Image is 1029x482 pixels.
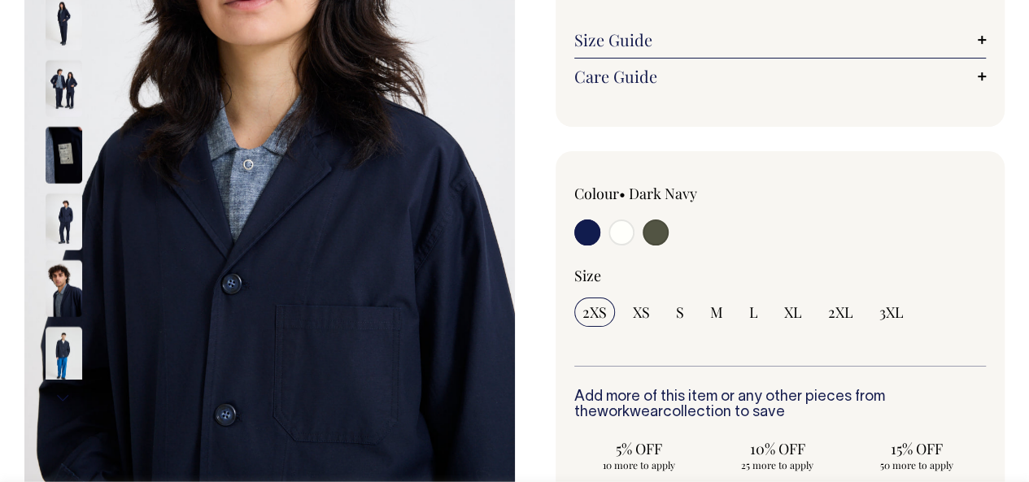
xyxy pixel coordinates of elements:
span: 5% OFF [582,439,695,458]
label: Dark Navy [629,184,697,203]
input: 2XS [574,297,615,327]
span: 15% OFF [860,439,973,458]
span: XS [633,302,650,322]
span: M [710,302,723,322]
input: L [741,297,766,327]
span: S [676,302,684,322]
span: 3XL [879,302,904,322]
input: 15% OFF 50 more to apply [852,434,981,476]
img: dark-navy [46,326,82,383]
span: 25 more to apply [721,458,834,471]
input: XS [625,297,658,327]
h6: Add more of this item or any other pieces from the collection to save [574,389,987,422]
div: Size [574,266,987,285]
span: L [749,302,758,322]
input: S [668,297,692,327]
a: workwear [597,406,663,419]
span: XL [784,302,802,322]
span: 10% OFF [721,439,834,458]
span: 2XL [828,302,853,322]
span: 50 more to apply [860,458,973,471]
input: 10% OFF 25 more to apply [713,434,842,476]
input: M [702,297,731,327]
img: dark-navy [46,59,82,116]
input: 5% OFF 10 more to apply [574,434,704,476]
span: 2XS [582,302,607,322]
input: 2XL [820,297,861,327]
a: Size Guide [574,30,987,50]
input: 3XL [871,297,912,327]
input: XL [776,297,810,327]
span: • [619,184,626,203]
img: dark-navy [46,193,82,250]
img: dark-navy [46,259,82,316]
a: Care Guide [574,67,987,86]
button: Next [51,380,76,416]
div: Colour [574,184,739,203]
img: dark-navy [46,126,82,183]
span: 10 more to apply [582,458,695,471]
